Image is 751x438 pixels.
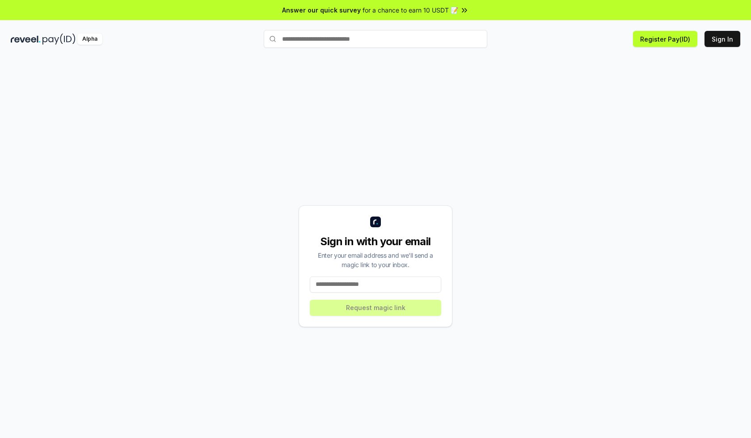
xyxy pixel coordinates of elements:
button: Sign In [705,31,740,47]
span: Answer our quick survey [282,5,361,15]
img: pay_id [42,34,76,45]
span: for a chance to earn 10 USDT 📝 [363,5,458,15]
button: Register Pay(ID) [633,31,697,47]
div: Sign in with your email [310,234,441,249]
div: Alpha [77,34,102,45]
div: Enter your email address and we’ll send a magic link to your inbox. [310,251,441,269]
img: logo_small [370,217,381,227]
img: reveel_dark [11,34,41,45]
